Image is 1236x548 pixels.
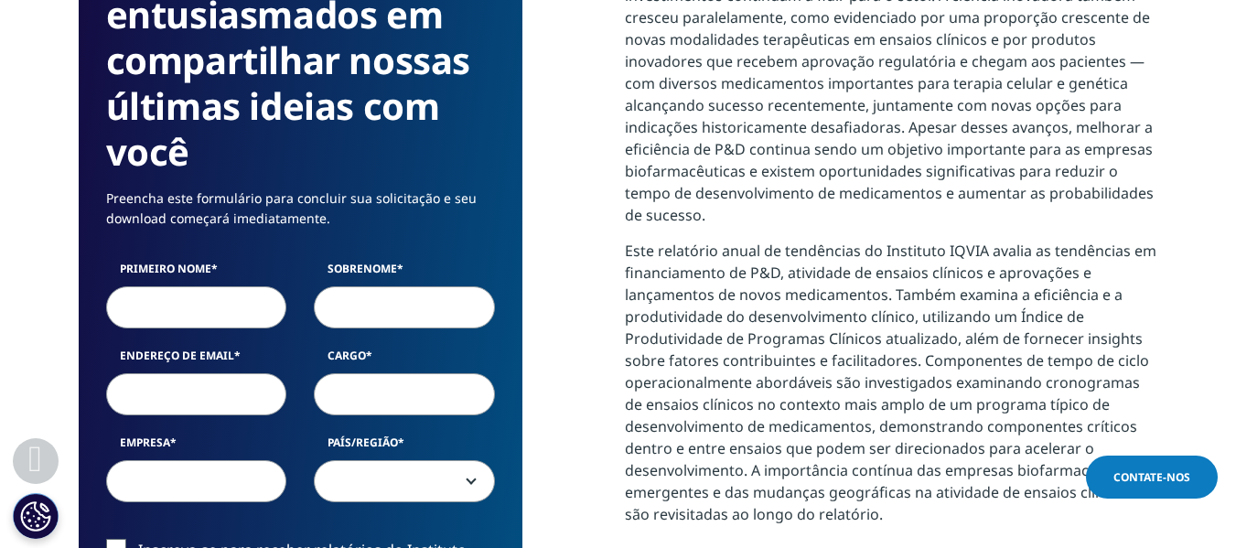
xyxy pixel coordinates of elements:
[29,48,44,62] img: website_grey.svg
[328,261,397,276] font: Sobrenome
[193,110,208,124] img: tab_keywords_by_traffic_grey.svg
[29,29,44,44] img: logo_orange.svg
[48,48,262,61] font: [PERSON_NAME]: [DOMAIN_NAME]
[1086,456,1218,499] a: Contate-nos
[625,241,1156,524] font: Este relatório anual de tendências do Instituto IQVIA avalia as tendências em financiamento de P&...
[328,348,366,363] font: Cargo
[213,111,294,124] font: Palavras-chave
[96,111,140,124] font: Domínio
[1113,469,1190,485] font: Contate-nos
[120,435,170,450] font: Empresa
[13,493,59,539] button: Definições de cookies
[106,189,477,227] font: Preencha este formulário para concluir sua solicitação e seu download começará imediatamente.
[120,261,211,276] font: Primeiro nome
[120,348,234,363] font: Endereço de email
[76,110,91,124] img: tab_domain_overview_orange.svg
[85,29,117,43] font: 4.0.25
[328,435,398,450] font: País/Região
[51,29,85,43] font: versão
